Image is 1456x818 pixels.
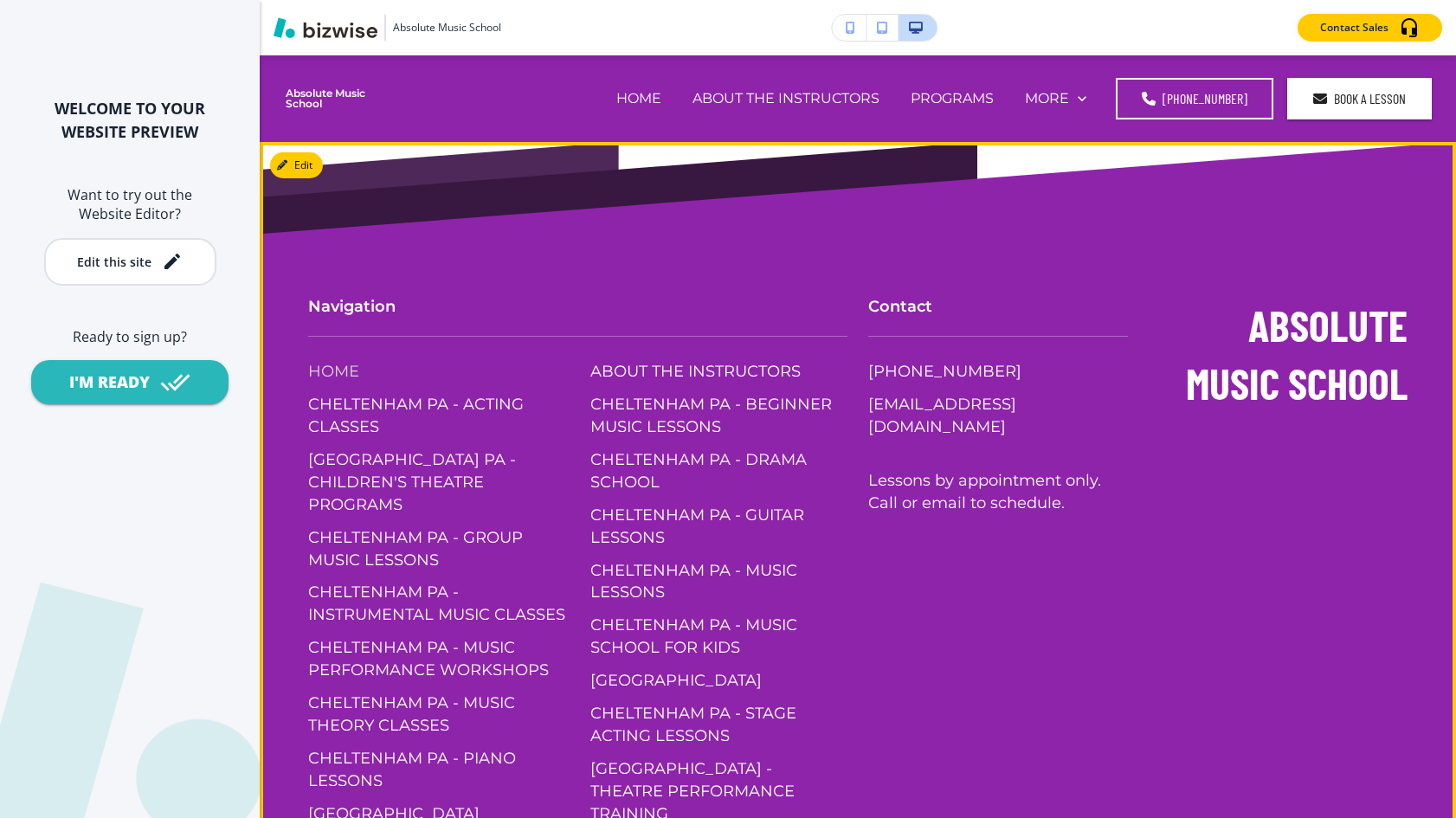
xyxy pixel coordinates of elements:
[77,255,151,268] div: Edit this site
[693,88,879,108] p: ABOUT THE INSTRUCTORS
[28,97,232,144] h2: WELCOME TO YOUR WEBSITE PREVIEW
[590,394,848,439] p: CHELTENHAM PA - BEGINNER MUSIC LESSONS
[1149,296,1408,411] h3: Absolute Music School
[274,15,501,41] button: Absolute Music School
[393,20,501,35] h3: Absolute Music School
[1287,78,1432,119] a: Book a Lesson
[1116,78,1273,119] a: [PHONE_NUMBER]
[44,238,216,286] button: Edit this site
[590,703,848,748] p: CHELTENHAM PA - STAGE ACTING LESSONS
[28,185,232,224] h6: Want to try out the Website Editor?
[308,748,566,793] p: CHELTENHAM PA - PIANO LESSONS
[274,17,377,38] img: Bizwise Logo
[590,449,848,494] p: CHELTENHAM PA - DRAMA SCHOOL
[69,371,150,393] div: I'M READY
[590,560,848,605] p: CHELTENHAM PA - MUSIC LESSONS
[31,360,229,404] button: I'M READY
[590,361,801,383] p: ABOUT THE INSTRUCTORS
[590,505,848,550] p: CHELTENHAM PA - GUITAR LESSONS
[308,297,396,316] strong: Navigation
[286,88,392,109] h4: Absolute Music School
[1025,88,1069,108] p: MORE
[616,88,661,108] p: HOME
[308,527,566,572] p: CHELTENHAM PA - GROUP MUSIC LESSONS
[868,394,1128,439] a: [EMAIL_ADDRESS][DOMAIN_NAME]
[868,361,1021,383] a: [PHONE_NUMBER]
[911,88,994,108] p: PROGRAMS
[308,449,566,517] p: [GEOGRAPHIC_DATA] PA - CHILDREN'S THEATRE PROGRAMS
[590,615,848,660] p: CHELTENHAM PA - MUSIC SCHOOL FOR KIDS
[308,361,359,383] p: HOME
[270,152,323,178] button: Edit
[308,582,566,627] p: CHELTENHAM PA - INSTRUMENTAL MUSIC CLASSES
[1320,20,1388,35] p: Contact Sales
[308,394,566,439] p: CHELTENHAM PA - ACTING CLASSES
[1298,14,1442,42] button: Contact Sales
[868,470,1128,515] p: Lessons by appointment only. Call or email to schedule.
[868,297,932,316] strong: Contact
[590,670,762,692] p: [GEOGRAPHIC_DATA]
[308,637,566,682] p: CHELTENHAM PA - MUSIC PERFORMANCE WORKSHOPS
[308,692,566,737] p: CHELTENHAM PA - MUSIC THEORY CLASSES
[28,327,232,346] h6: Ready to sign up?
